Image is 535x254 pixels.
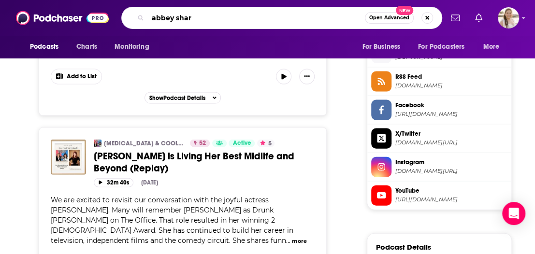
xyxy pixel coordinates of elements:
span: Instagram [395,158,507,167]
button: Show More Button [51,70,101,84]
div: Search podcasts, credits, & more... [121,7,442,29]
span: feed.podbean.com [395,82,507,89]
a: YouTube[URL][DOMAIN_NAME] [371,185,507,206]
a: [PERSON_NAME] is Living Her Best Midlife and Beyond (Replay) [94,150,315,174]
span: RSS Feed [395,72,507,81]
span: https://www.youtube.com/@HotFlashesCoolTopics [395,196,507,203]
a: Active [229,140,255,147]
a: 52 [190,140,210,147]
img: User Profile [498,7,519,28]
span: Open Advanced [369,15,409,20]
img: Kate Flannery is Living Her Best Midlife and Beyond (Replay) [51,140,86,175]
input: Search podcasts, credits, & more... [148,10,365,26]
span: Monitoring [115,40,149,54]
a: [MEDICAL_DATA] & COOL TOPICS [104,140,184,147]
span: We are excited to revisit our conversation with the joyful actress [PERSON_NAME]. Many will remem... [51,196,293,245]
button: 32m 40s [94,178,133,187]
a: Facebook[URL][DOMAIN_NAME] [371,100,507,120]
button: open menu [412,38,478,56]
button: open menu [23,38,71,56]
span: instagram.com/hotflashesandcooltopics [395,168,507,175]
button: open menu [477,38,512,56]
h3: Podcast Details [376,242,431,252]
span: YouTube [395,186,507,195]
span: Logged in as acquavie [498,7,519,28]
span: Active [232,139,251,148]
span: twitter.com/CoolFlashes [395,139,507,146]
span: Show Podcast Details [149,95,205,101]
span: Facebook [395,101,507,110]
button: ShowPodcast Details [145,92,221,104]
span: Podcasts [30,40,58,54]
span: For Podcasters [418,40,464,54]
button: Show More Button [299,69,315,85]
span: ... [286,236,290,245]
a: Charts [70,38,103,56]
a: Instagram[DOMAIN_NAME][URL] [371,157,507,177]
button: open menu [108,38,161,56]
span: For Business [362,40,400,54]
span: More [483,40,500,54]
img: HOT FLASHES & COOL TOPICS [94,140,101,147]
span: [PERSON_NAME] is Living Her Best Midlife and Beyond (Replay) [94,150,294,174]
span: 52 [199,139,206,148]
span: https://www.facebook.com/hotflashescooltopics [395,111,507,118]
div: [DATE] [141,179,158,186]
button: 5 [257,140,275,147]
span: X/Twitter [395,129,507,138]
button: Show profile menu [498,7,519,28]
a: Show notifications dropdown [471,10,486,26]
button: open menu [355,38,412,56]
span: Add to List [67,73,97,80]
button: Open AdvancedNew [365,12,414,24]
div: Open Intercom Messenger [502,202,525,225]
span: New [396,6,413,15]
button: more [292,237,307,245]
span: Charts [76,40,97,54]
a: X/Twitter[DOMAIN_NAME][URL] [371,128,507,149]
a: RSS Feed[DOMAIN_NAME] [371,71,507,92]
img: Podchaser - Follow, Share and Rate Podcasts [16,9,109,27]
a: Show notifications dropdown [447,10,463,26]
